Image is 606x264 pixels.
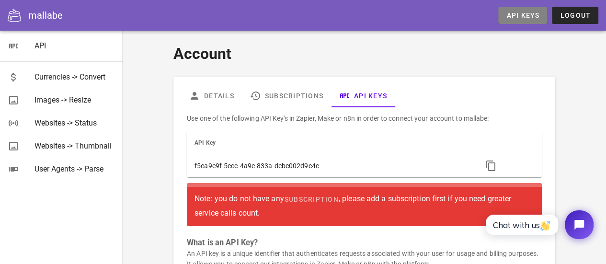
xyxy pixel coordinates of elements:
h3: What is an API Key? [187,238,542,248]
span: Logout [560,11,591,19]
div: API [34,41,115,50]
span: API Keys [506,11,539,19]
span: subscription [284,195,339,203]
span: API Key [194,139,216,146]
div: Note: you do not have any , please add a subscription first if you need greater service calls count. [194,191,534,218]
div: User Agents -> Parse [34,164,115,173]
a: Subscriptions [242,84,331,107]
a: Details [181,84,242,107]
div: Websites -> Status [34,118,115,127]
a: API Keys [331,84,395,107]
td: f5ea9e9f-5ecc-4a9e-833a-debc002d9c4c [187,154,475,177]
button: Logout [552,7,598,24]
div: Images -> Resize [34,95,115,104]
a: subscription [284,191,339,208]
p: Use one of the following API Key's in Zapier, Make or n8n in order to connect your account to mal... [187,113,542,124]
div: mallabe [28,8,63,23]
div: Websites -> Thumbnail [34,141,115,150]
div: Currencies -> Convert [34,72,115,81]
iframe: Tidio Chat [475,202,602,247]
h1: Account [173,42,555,65]
a: API Keys [498,7,547,24]
th: API Key: Not sorted. Activate to sort ascending. [187,131,475,154]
